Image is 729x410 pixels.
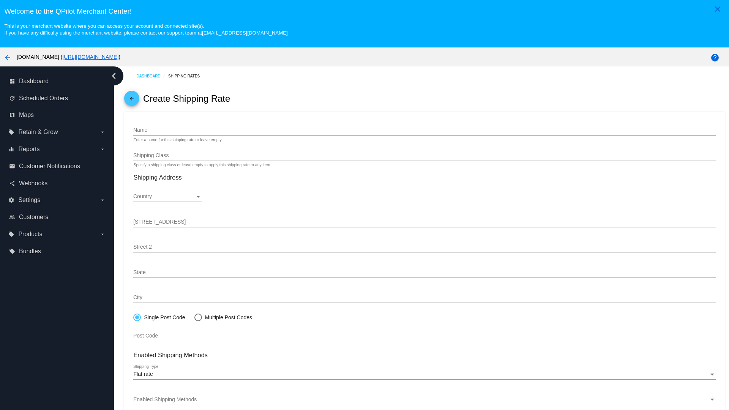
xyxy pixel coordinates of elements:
span: Settings [18,197,40,203]
h2: Create Shipping Rate [143,93,230,104]
span: Dashboard [19,78,49,85]
i: email [9,163,15,169]
a: update Scheduled Orders [9,92,106,104]
i: dashboard [9,78,15,84]
i: arrow_drop_down [99,146,106,152]
a: [URL][DOMAIN_NAME] [62,54,118,60]
i: local_offer [9,248,15,254]
span: Customer Notifications [19,163,80,170]
a: share Webhooks [9,177,106,189]
input: State [133,270,715,276]
i: people_outline [9,214,15,220]
i: arrow_drop_down [99,231,106,237]
span: Country [133,193,152,199]
i: local_offer [8,231,14,237]
h3: Enabled Shipping Methods [133,352,715,359]
mat-select: Shipping Type [133,371,715,377]
div: Specify a shipping class or leave empty to apply this shipping rate to any item. [133,163,271,167]
span: [DOMAIN_NAME] ( ) [17,54,120,60]
i: chevron_left [108,70,120,82]
a: map Maps [9,109,106,121]
div: Single Post Code [141,314,185,320]
small: This is your merchant website where you can access your account and connected site(s). If you hav... [4,23,287,36]
a: people_outline Customers [9,211,106,223]
span: Bundles [19,248,41,255]
span: Webhooks [19,180,47,187]
i: settings [8,197,14,203]
span: Reports [18,146,39,153]
mat-select: Country [133,194,202,200]
span: Enabled Shipping Methods [133,396,197,402]
span: Flat rate [133,371,153,377]
span: Customers [19,214,48,221]
input: Shipping Class [133,153,715,159]
i: equalizer [8,146,14,152]
span: Scheduled Orders [19,95,68,102]
i: local_offer [8,129,14,135]
input: Post Code [133,333,715,339]
a: email Customer Notifications [9,160,106,172]
i: share [9,180,15,186]
input: Street 1 [133,219,715,225]
a: Shipping Rates [168,70,207,82]
div: Enter a name for this shipping rate or leave empty. [133,138,222,142]
a: Dashboard [136,70,168,82]
span: Retain & Grow [18,129,58,136]
h3: Welcome to the QPilot Merchant Center! [4,7,724,16]
a: dashboard Dashboard [9,75,106,87]
mat-icon: help [710,53,720,62]
i: arrow_drop_down [99,197,106,203]
mat-select: Enabled Shipping Methods [133,397,715,403]
i: update [9,95,15,101]
i: arrow_drop_down [99,129,106,135]
span: Products [18,231,42,238]
span: Maps [19,112,34,118]
mat-icon: arrow_back [127,96,136,105]
input: Name [133,127,715,133]
i: map [9,112,15,118]
div: Multiple Post Codes [202,314,252,320]
mat-icon: arrow_back [3,53,12,62]
h3: Shipping Address [133,174,715,181]
input: City [133,295,715,301]
a: [EMAIL_ADDRESS][DOMAIN_NAME] [202,30,288,36]
mat-icon: close [713,5,722,14]
input: Street 2 [133,244,715,250]
a: local_offer Bundles [9,245,106,257]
